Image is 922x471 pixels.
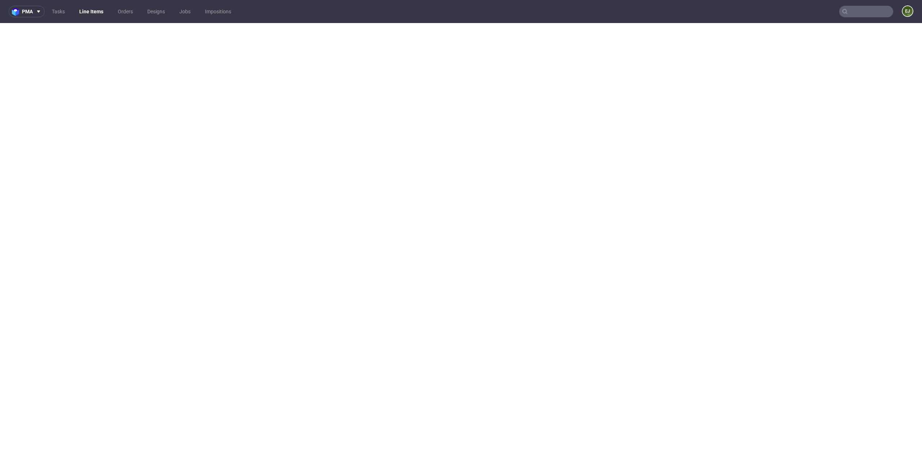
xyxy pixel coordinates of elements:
a: Line Items [75,6,108,17]
a: Orders [113,6,137,17]
a: Designs [143,6,169,17]
span: pma [22,9,33,14]
a: Jobs [175,6,195,17]
button: pma [9,6,45,17]
a: Tasks [48,6,69,17]
figcaption: EJ [903,6,913,16]
a: Impositions [201,6,236,17]
img: logo [12,8,22,16]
